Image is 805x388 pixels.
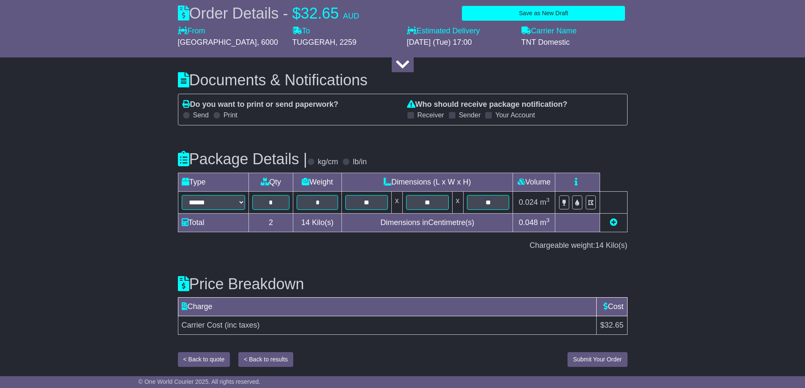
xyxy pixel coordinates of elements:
[546,197,550,203] sup: 3
[178,72,628,89] h3: Documents & Notifications
[293,173,342,191] td: Weight
[353,157,367,167] label: lb/in
[546,217,550,223] sup: 3
[178,241,628,250] div: Chargeable weight: Kilo(s)
[521,38,628,47] div: TNT Domestic
[407,27,513,36] label: Estimated Delivery
[521,27,577,36] label: Carrier Name
[178,173,248,191] td: Type
[178,352,230,367] button: < Back to quote
[178,38,257,46] span: [GEOGRAPHIC_DATA]
[407,100,568,109] label: Who should receive package notification?
[224,111,237,119] label: Print
[238,352,293,367] button: < Back to results
[513,173,555,191] td: Volume
[248,173,293,191] td: Qty
[341,213,513,232] td: Dimensions in Centimetre(s)
[418,111,444,119] label: Receiver
[600,321,623,329] span: $32.65
[610,218,617,227] a: Add new item
[318,157,338,167] label: kg/cm
[519,198,538,206] span: 0.024
[597,298,627,316] td: Cost
[182,321,223,329] span: Carrier Cost
[519,218,538,227] span: 0.048
[178,151,308,168] h3: Package Details |
[336,38,357,46] span: , 2259
[462,6,625,21] button: Save as New Draft
[540,218,550,227] span: m
[459,111,481,119] label: Sender
[407,38,513,47] div: [DATE] (Tue) 17:00
[248,213,293,232] td: 2
[341,173,513,191] td: Dimensions (L x W x H)
[301,5,339,22] span: 32.65
[452,191,463,213] td: x
[391,191,402,213] td: x
[293,213,342,232] td: Kilo(s)
[178,27,205,36] label: From
[178,276,628,293] h3: Price Breakdown
[595,241,603,250] span: 14
[568,352,627,367] button: Submit Your Order
[343,12,359,20] span: AUD
[292,27,310,36] label: To
[573,356,622,363] span: Submit Your Order
[139,378,261,385] span: © One World Courier 2025. All rights reserved.
[257,38,278,46] span: , 6000
[193,111,209,119] label: Send
[178,298,597,316] td: Charge
[178,4,359,22] div: Order Details -
[183,100,338,109] label: Do you want to print or send paperwork?
[540,198,550,206] span: m
[178,213,248,232] td: Total
[292,38,336,46] span: TUGGERAH
[292,5,301,22] span: $
[301,218,310,227] span: 14
[495,111,535,119] label: Your Account
[225,321,260,329] span: (inc taxes)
